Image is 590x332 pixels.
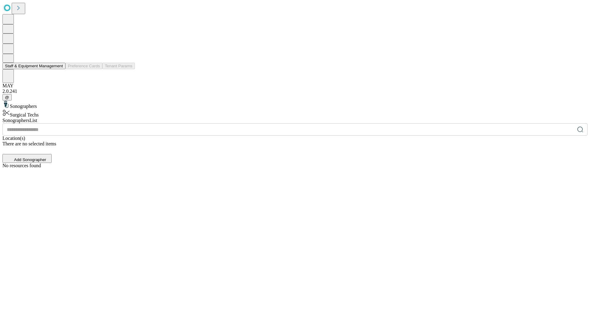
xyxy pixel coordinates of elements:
button: Preference Cards [65,63,102,69]
div: Sonographers [2,101,588,109]
div: MAY [2,83,588,89]
div: Surgical Techs [2,109,588,118]
span: Add Sonographer [14,157,46,162]
button: Staff & Equipment Management [2,63,65,69]
div: There are no selected items [2,141,588,147]
button: @ [2,94,12,101]
div: No resources found [2,163,588,168]
span: @ [5,95,9,100]
button: Tenant Params [102,63,135,69]
span: Location(s) [2,136,25,141]
button: Add Sonographer [2,154,52,163]
div: 2.0.241 [2,89,588,94]
div: Sonographers List [2,118,588,123]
